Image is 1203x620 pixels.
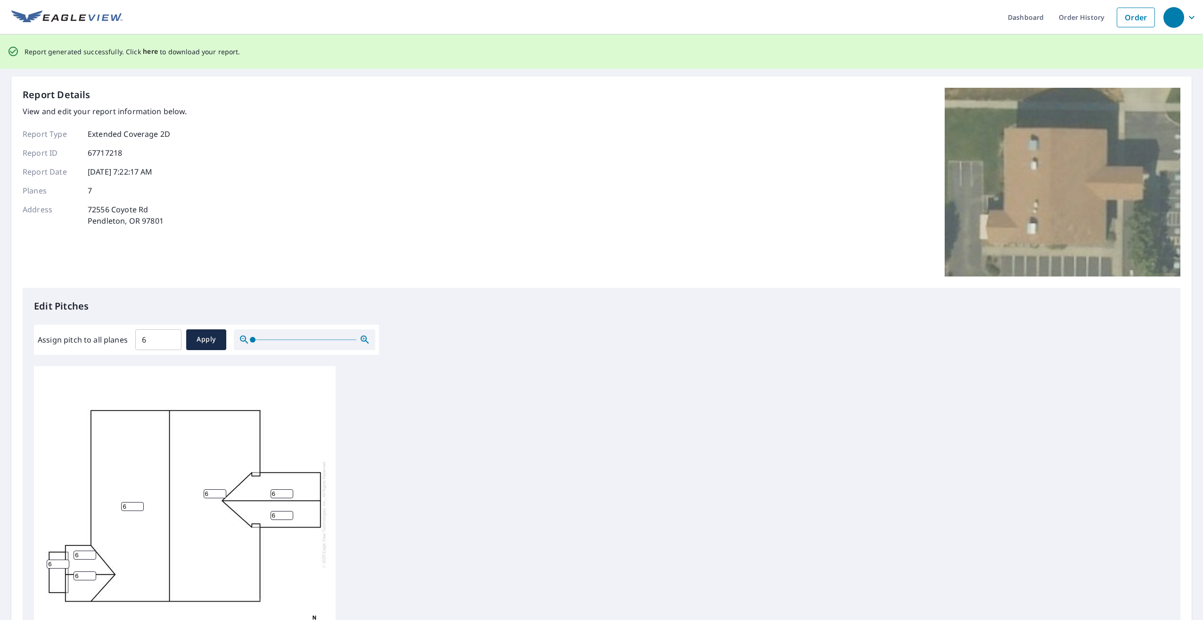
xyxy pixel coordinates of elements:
[23,204,79,226] p: Address
[1117,8,1155,27] a: Order
[194,334,219,345] span: Apply
[34,299,1169,313] p: Edit Pitches
[38,334,128,345] label: Assign pitch to all planes
[88,204,164,226] p: 72556 Coyote Rd Pendleton, OR 97801
[23,147,79,159] p: Report ID
[945,88,1180,276] img: Top image
[88,147,122,159] p: 67717218
[88,185,92,196] p: 7
[143,46,158,58] button: here
[23,106,187,117] p: View and edit your report information below.
[135,327,181,353] input: 00.0
[23,128,79,140] p: Report Type
[186,329,226,350] button: Apply
[23,166,79,177] p: Report Date
[88,128,170,140] p: Extended Coverage 2D
[25,46,240,58] p: Report generated successfully. Click to download your report.
[23,185,79,196] p: Planes
[88,166,153,177] p: [DATE] 7:22:17 AM
[11,10,123,25] img: EV Logo
[23,88,91,102] p: Report Details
